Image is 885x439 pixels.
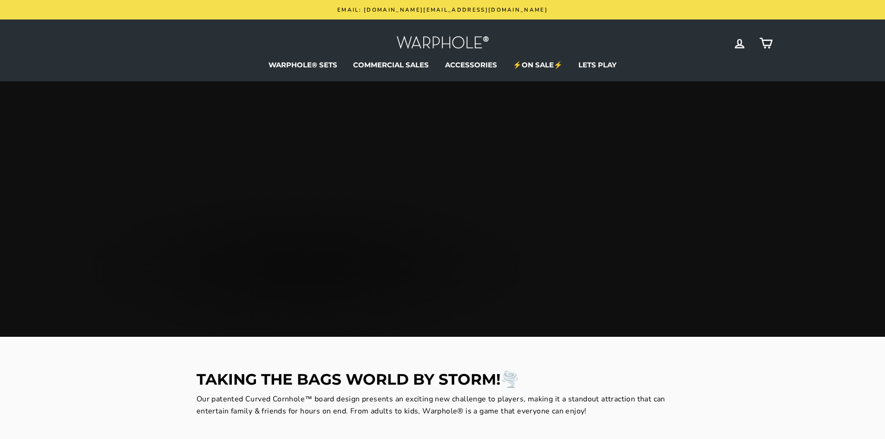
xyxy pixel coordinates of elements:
[506,58,570,72] a: ⚡ON SALE⚡
[571,58,623,72] a: LETS PLAY
[396,33,489,53] img: Warphole
[262,58,344,72] a: WARPHOLE® SETS
[438,58,504,72] a: ACCESSORIES
[113,58,773,72] ul: Primary
[346,58,436,72] a: COMMERCIAL SALES
[197,372,689,387] h2: TAKING THE BAGS WORLD BY STORM!🌪️
[115,5,770,15] a: Email: [DOMAIN_NAME][EMAIL_ADDRESS][DOMAIN_NAME]
[197,393,689,417] p: Our patented Curved Cornhole™ board design presents an exciting new challenge to players, making ...
[337,6,548,13] span: Email: [DOMAIN_NAME][EMAIL_ADDRESS][DOMAIN_NAME]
